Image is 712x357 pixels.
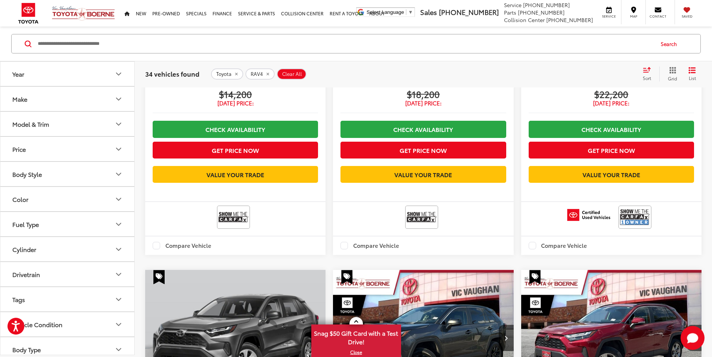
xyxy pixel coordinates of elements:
[407,207,437,227] img: View CARFAX report
[277,68,306,80] button: Clear All
[546,16,593,24] span: [PHONE_NUMBER]
[0,62,135,86] button: YearYear
[529,166,694,183] a: Value Your Trade
[504,1,522,9] span: Service
[12,70,24,77] div: Year
[0,112,135,136] button: Model & TrimModel & Trim
[340,166,506,183] a: Value Your Trade
[0,312,135,336] button: Vehicle ConditionVehicle Condition
[340,88,506,99] span: $18,200
[650,14,666,19] span: Contact
[0,87,135,111] button: MakeMake
[659,67,683,81] button: Grid View
[340,142,506,159] button: Get Price Now
[12,246,36,253] div: Cylinder
[420,7,437,17] span: Sales
[153,270,165,284] span: Special
[114,70,123,79] div: Year
[12,95,27,102] div: Make
[0,212,135,236] button: Fuel TypeFuel Type
[52,6,115,21] img: Vic Vaughan Toyota of Boerne
[504,16,545,24] span: Collision Center
[341,270,352,284] span: Special
[114,345,123,354] div: Body Type
[12,271,40,278] div: Drivetrain
[0,137,135,161] button: PricePrice
[153,99,318,107] span: [DATE] Price:
[0,162,135,186] button: Body StyleBody Style
[153,121,318,138] a: Check Availability
[523,1,570,9] span: [PHONE_NUMBER]
[367,9,404,15] span: Select Language
[643,75,651,81] span: Sort
[408,9,413,15] span: ▼
[37,35,654,53] input: Search by Make, Model, or Keyword
[216,71,232,77] span: Toyota
[0,262,135,286] button: DrivetrainDrivetrain
[367,9,413,15] a: Select Language​
[114,120,123,129] div: Model & Trim
[245,68,275,80] button: remove RAV4
[681,326,705,350] svg: Start Chat
[529,88,694,99] span: $22,200
[12,196,28,203] div: Color
[12,346,41,353] div: Body Type
[219,207,248,227] img: View CARFAX report
[153,242,211,249] label: Compare Vehicle
[654,34,688,53] button: Search
[567,209,610,221] img: Toyota Certified Used Vehicles
[282,71,302,77] span: Clear All
[688,75,696,81] span: List
[114,245,123,254] div: Cylinder
[529,242,587,249] label: Compare Vehicle
[518,9,565,16] span: [PHONE_NUMBER]
[114,170,123,179] div: Body Style
[114,145,123,154] div: Price
[114,220,123,229] div: Fuel Type
[529,99,694,107] span: [DATE] Price:
[625,14,642,19] span: Map
[0,237,135,261] button: CylinderCylinder
[529,142,694,159] button: Get Price Now
[114,195,123,204] div: Color
[668,75,677,81] span: Grid
[340,242,399,249] label: Compare Vehicle
[0,187,135,211] button: ColorColor
[0,287,135,311] button: TagsTags
[439,7,499,17] span: [PHONE_NUMBER]
[499,325,514,351] button: Next image
[679,14,695,19] span: Saved
[12,321,62,328] div: Vehicle Condition
[114,295,123,304] div: Tags
[153,88,318,99] span: $14,200
[12,170,42,178] div: Body Style
[153,142,318,159] button: Get Price Now
[340,121,506,138] a: Check Availability
[114,320,123,329] div: Vehicle Condition
[687,325,702,351] button: Next image
[340,99,506,107] span: [DATE] Price:
[681,326,705,350] button: Toggle Chat Window
[114,95,123,104] div: Make
[114,270,123,279] div: Drivetrain
[683,67,702,81] button: List View
[12,296,25,303] div: Tags
[145,69,199,78] span: 34 vehicles found
[12,120,49,127] div: Model & Trim
[12,221,39,228] div: Fuel Type
[153,166,318,183] a: Value Your Trade
[620,207,650,227] img: CarFax One Owner
[601,14,617,19] span: Service
[211,68,243,80] button: remove Toyota
[311,325,326,351] button: Next image
[312,325,400,348] span: Snag $50 Gift Card with a Test Drive!
[504,9,516,16] span: Parts
[12,145,26,153] div: Price
[529,121,694,138] a: Check Availability
[529,270,541,284] span: Special
[251,71,263,77] span: RAV4
[639,67,659,81] button: Select sort value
